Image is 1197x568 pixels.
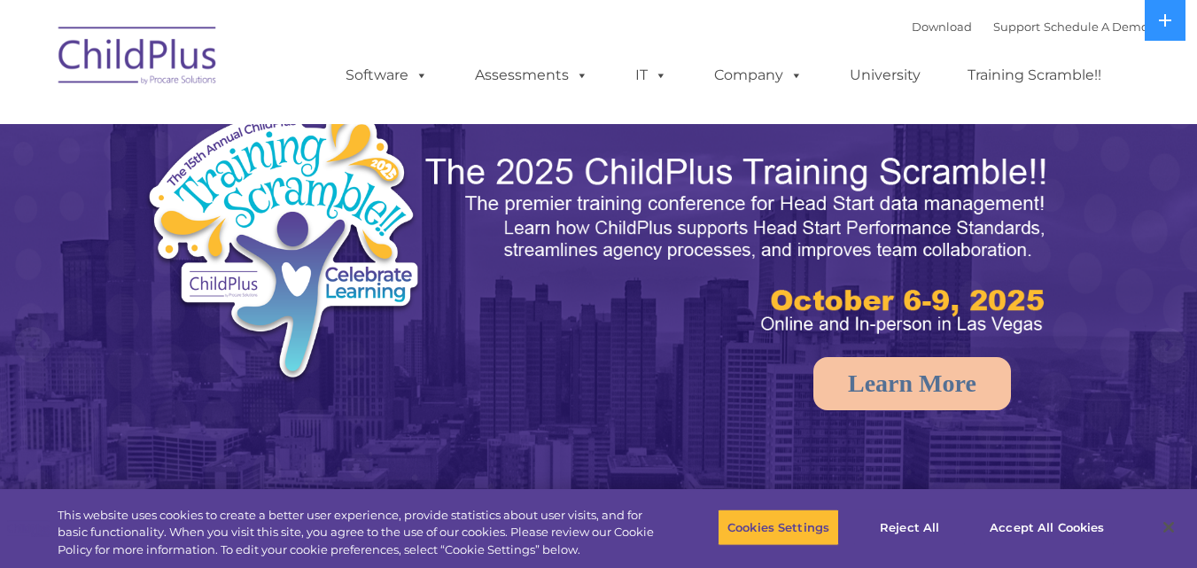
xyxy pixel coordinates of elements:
[246,190,322,203] span: Phone number
[328,58,446,93] a: Software
[246,117,300,130] span: Last name
[718,509,839,546] button: Cookies Settings
[58,507,658,559] div: This website uses cookies to create a better user experience, provide statistics about user visit...
[832,58,938,93] a: University
[457,58,606,93] a: Assessments
[696,58,820,93] a: Company
[993,19,1040,34] a: Support
[980,509,1114,546] button: Accept All Cookies
[950,58,1119,93] a: Training Scramble!!
[50,14,227,103] img: ChildPlus by Procare Solutions
[912,19,972,34] a: Download
[813,357,1011,410] a: Learn More
[912,19,1148,34] font: |
[854,509,965,546] button: Reject All
[1044,19,1148,34] a: Schedule A Demo
[618,58,685,93] a: IT
[1149,508,1188,547] button: Close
